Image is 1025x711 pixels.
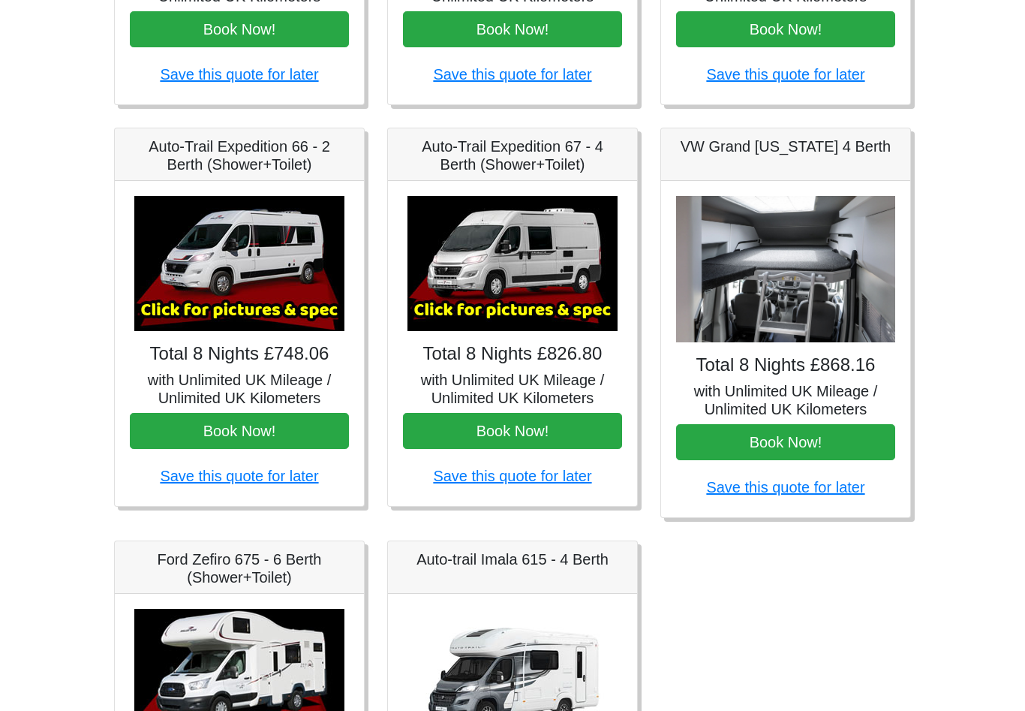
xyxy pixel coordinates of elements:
[706,66,864,83] a: Save this quote for later
[130,137,349,173] h5: Auto-Trail Expedition 66 - 2 Berth (Shower+Toilet)
[676,424,895,460] button: Book Now!
[676,11,895,47] button: Book Now!
[403,413,622,449] button: Book Now!
[676,196,895,342] img: VW Grand California 4 Berth
[403,137,622,173] h5: Auto-Trail Expedition 67 - 4 Berth (Shower+Toilet)
[134,196,344,331] img: Auto-Trail Expedition 66 - 2 Berth (Shower+Toilet)
[407,196,618,331] img: Auto-Trail Expedition 67 - 4 Berth (Shower+Toilet)
[676,354,895,376] h4: Total 8 Nights £868.16
[130,11,349,47] button: Book Now!
[160,66,318,83] a: Save this quote for later
[676,382,895,418] h5: with Unlimited UK Mileage / Unlimited UK Kilometers
[706,479,864,496] a: Save this quote for later
[403,343,622,365] h4: Total 8 Nights £826.80
[403,11,622,47] button: Book Now!
[130,371,349,407] h5: with Unlimited UK Mileage / Unlimited UK Kilometers
[160,468,318,484] a: Save this quote for later
[130,413,349,449] button: Book Now!
[676,137,895,155] h5: VW Grand [US_STATE] 4 Berth
[130,550,349,586] h5: Ford Zefiro 675 - 6 Berth (Shower+Toilet)
[130,343,349,365] h4: Total 8 Nights £748.06
[403,550,622,568] h5: Auto-trail Imala 615 - 4 Berth
[433,66,591,83] a: Save this quote for later
[433,468,591,484] a: Save this quote for later
[403,371,622,407] h5: with Unlimited UK Mileage / Unlimited UK Kilometers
